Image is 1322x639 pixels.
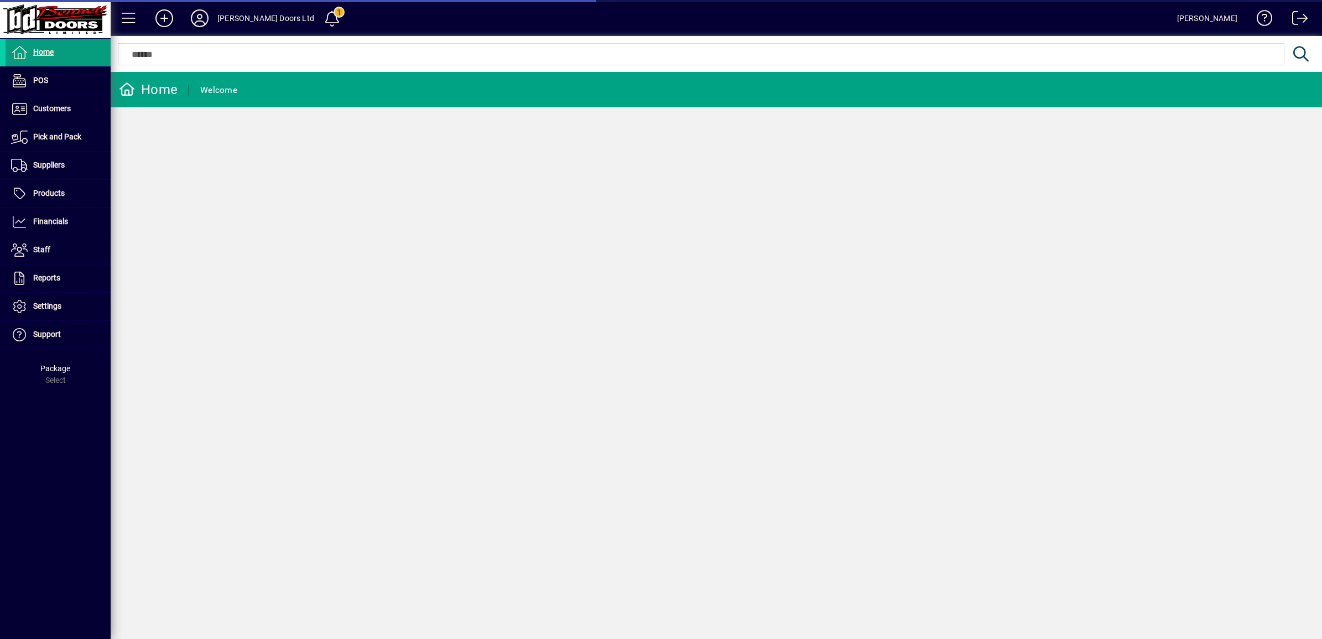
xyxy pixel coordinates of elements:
[6,180,111,207] a: Products
[33,48,54,56] span: Home
[6,95,111,123] a: Customers
[6,293,111,320] a: Settings
[6,264,111,292] a: Reports
[33,245,50,254] span: Staff
[1248,2,1273,38] a: Knowledge Base
[6,208,111,236] a: Financials
[6,123,111,151] a: Pick and Pack
[1284,2,1308,38] a: Logout
[33,217,68,226] span: Financials
[33,302,61,310] span: Settings
[119,81,178,98] div: Home
[33,273,60,282] span: Reports
[217,9,314,27] div: [PERSON_NAME] Doors Ltd
[200,81,237,99] div: Welcome
[182,8,217,28] button: Profile
[33,330,61,339] span: Support
[147,8,182,28] button: Add
[40,364,70,373] span: Package
[33,104,71,113] span: Customers
[6,67,111,95] a: POS
[1177,9,1237,27] div: [PERSON_NAME]
[33,189,65,198] span: Products
[6,236,111,264] a: Staff
[6,152,111,179] a: Suppliers
[6,321,111,349] a: Support
[33,76,48,85] span: POS
[33,132,81,141] span: Pick and Pack
[33,160,65,169] span: Suppliers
